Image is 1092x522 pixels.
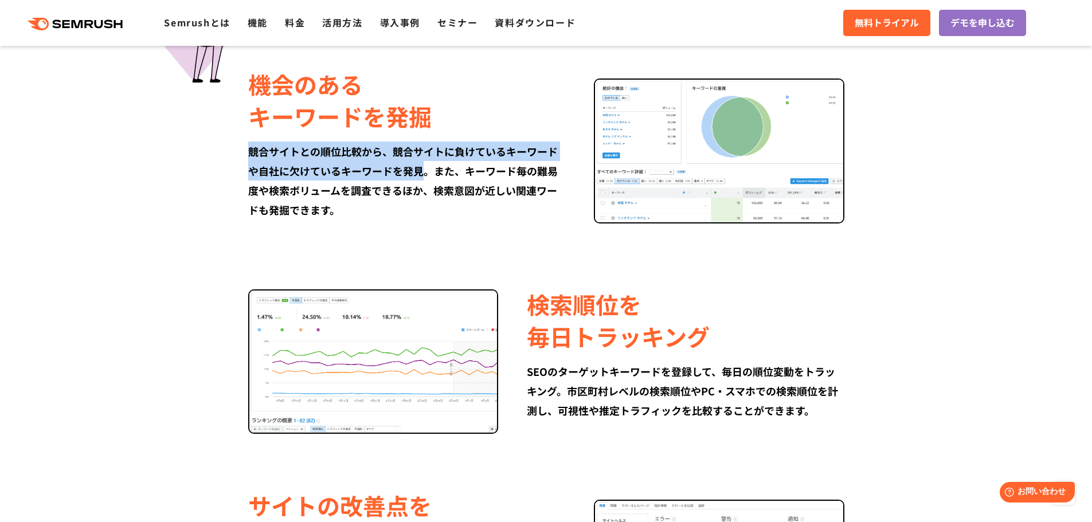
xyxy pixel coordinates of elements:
div: 検索順位を 毎日トラッキング [527,288,844,352]
a: セミナー [437,15,477,29]
iframe: Help widget launcher [990,477,1079,509]
a: 機能 [248,15,268,29]
span: デモを申し込む [950,15,1015,30]
a: Semrushとは [164,15,230,29]
div: SEOのターゲットキーワードを登録して、毎日の順位変動をトラッキング。市区町村レベルの検索順位やPC・スマホでの検索順位を計測し、可視性や推定トラフィックを比較することができます。 [527,362,844,420]
a: 料金 [285,15,305,29]
a: デモを申し込む [939,10,1026,36]
div: 競合サイトとの順位比較から、競合サイトに負けているキーワードや自社に欠けているキーワードを発見。また、キーワード毎の難易度や検索ボリュームを調査できるほか、検索意図が近しい関連ワードも発掘できます。 [248,142,565,219]
a: 導入事例 [380,15,420,29]
a: 無料トライアル [843,10,930,36]
div: 機会のある キーワードを発掘 [248,68,565,132]
a: 活用方法 [322,15,362,29]
a: 資料ダウンロード [495,15,576,29]
span: 無料トライアル [855,15,919,30]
